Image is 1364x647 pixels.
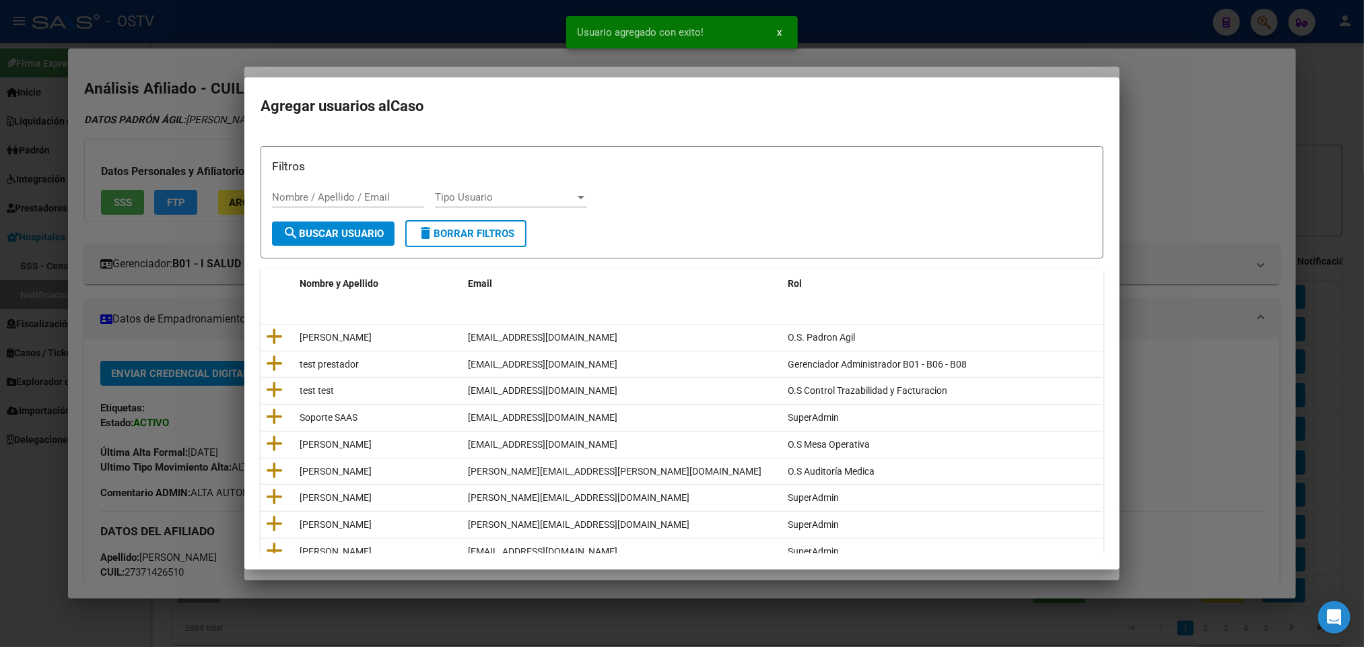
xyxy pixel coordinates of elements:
span: SuperAdmin [788,412,840,423]
div: Open Intercom Messenger [1318,601,1351,634]
span: Gerenciador Administrador B01 - B06 - B08 [788,359,967,370]
mat-icon: delete [417,225,434,241]
span: SuperAdmin [788,546,840,557]
span: Email [468,278,492,289]
span: Buscar Usuario [283,228,384,240]
datatable-header-cell: Email [463,269,783,298]
span: O.S Auditoría Medica [788,466,875,477]
h3: Filtros [272,158,1092,175]
span: [EMAIL_ADDRESS][DOMAIN_NAME] [468,359,617,370]
span: Usuario agregado con exito! [577,26,704,39]
span: [PERSON_NAME][EMAIL_ADDRESS][DOMAIN_NAME] [468,519,689,530]
span: [PERSON_NAME][EMAIL_ADDRESS][PERSON_NAME][DOMAIN_NAME] [468,466,761,477]
span: Caso [390,98,423,114]
datatable-header-cell: Rol [783,269,1103,298]
span: O.S Mesa Operativa [788,439,871,450]
span: [PERSON_NAME] [300,332,372,343]
span: [EMAIL_ADDRESS][DOMAIN_NAME] [468,412,617,423]
span: O.S. Padron Agil [788,332,856,343]
span: SuperAdmin [788,519,840,530]
button: Borrar Filtros [405,220,526,247]
datatable-header-cell: Nombre y Apellido [294,269,463,298]
span: Soporte SAAS [300,412,357,423]
span: [PERSON_NAME] [300,466,372,477]
span: [EMAIL_ADDRESS][DOMAIN_NAME] [468,439,617,450]
span: [EMAIL_ADDRESS][DOMAIN_NAME] [468,385,617,396]
span: SuperAdmin [788,492,840,503]
button: x [766,20,792,44]
span: [PERSON_NAME] [300,492,372,503]
span: test prestador [300,359,359,370]
h2: Agregar usuarios al [261,94,1103,119]
span: [EMAIL_ADDRESS][DOMAIN_NAME] [468,332,617,343]
span: Borrar Filtros [417,228,514,240]
span: [PERSON_NAME] [300,519,372,530]
span: O.S Control Trazabilidad y Facturacion [788,385,948,396]
button: Buscar Usuario [272,222,395,246]
span: [PERSON_NAME] [300,439,372,450]
span: [EMAIL_ADDRESS][DOMAIN_NAME] [468,546,617,557]
span: x [777,26,782,38]
mat-icon: search [283,225,299,241]
span: [PERSON_NAME] [300,546,372,557]
span: Rol [788,278,803,289]
span: Tipo Usuario [435,191,575,203]
span: Nombre y Apellido [300,278,378,289]
span: [PERSON_NAME][EMAIL_ADDRESS][DOMAIN_NAME] [468,492,689,503]
span: test test [300,385,334,396]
